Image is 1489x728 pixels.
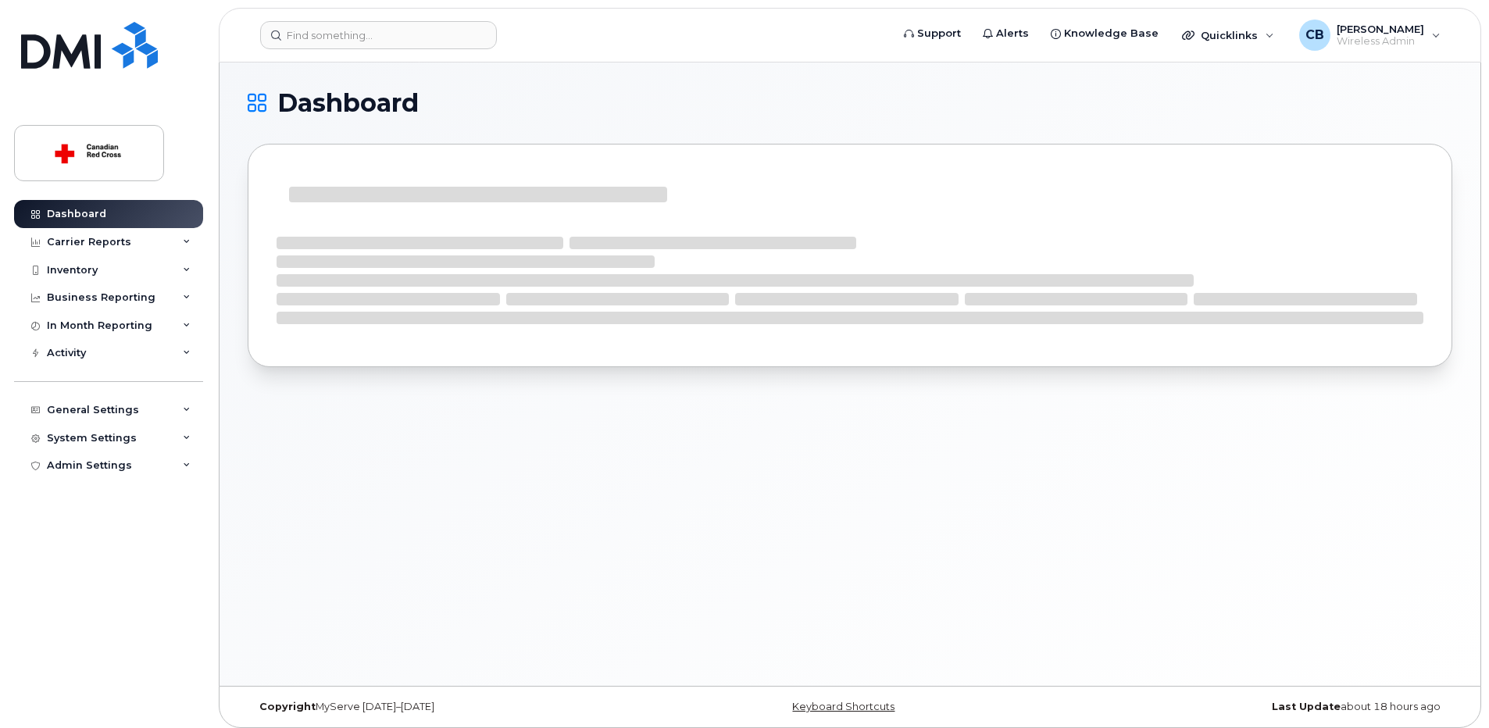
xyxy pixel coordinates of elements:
[792,701,894,712] a: Keyboard Shortcuts
[259,701,316,712] strong: Copyright
[1051,701,1452,713] div: about 18 hours ago
[1272,701,1341,712] strong: Last Update
[277,91,419,115] span: Dashboard
[248,701,649,713] div: MyServe [DATE]–[DATE]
